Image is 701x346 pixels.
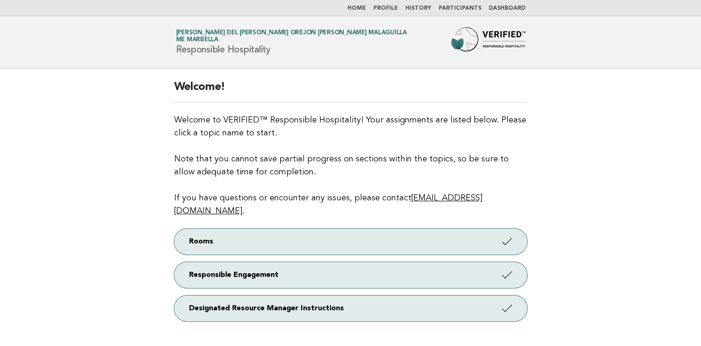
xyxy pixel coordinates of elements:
[176,30,407,43] a: [PERSON_NAME] DEL [PERSON_NAME] OREJON [PERSON_NAME] MALAGUILLAME Marbella
[174,80,527,103] h2: Welcome!
[176,37,218,43] span: ME Marbella
[176,30,407,54] h1: Responsible Hospitality
[489,6,525,11] a: Dashboard
[405,6,431,11] a: History
[174,229,527,255] a: Rooms
[347,6,366,11] a: Home
[174,295,527,321] a: Designated Resource Manager Instructions
[174,114,527,218] p: Welcome to VERIFIED™ Responsible Hospitality! Your assignments are listed below. Please click a t...
[174,262,527,288] a: Responsible Engagement
[439,6,481,11] a: Participants
[373,6,398,11] a: Profile
[451,27,525,57] img: Forbes Travel Guide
